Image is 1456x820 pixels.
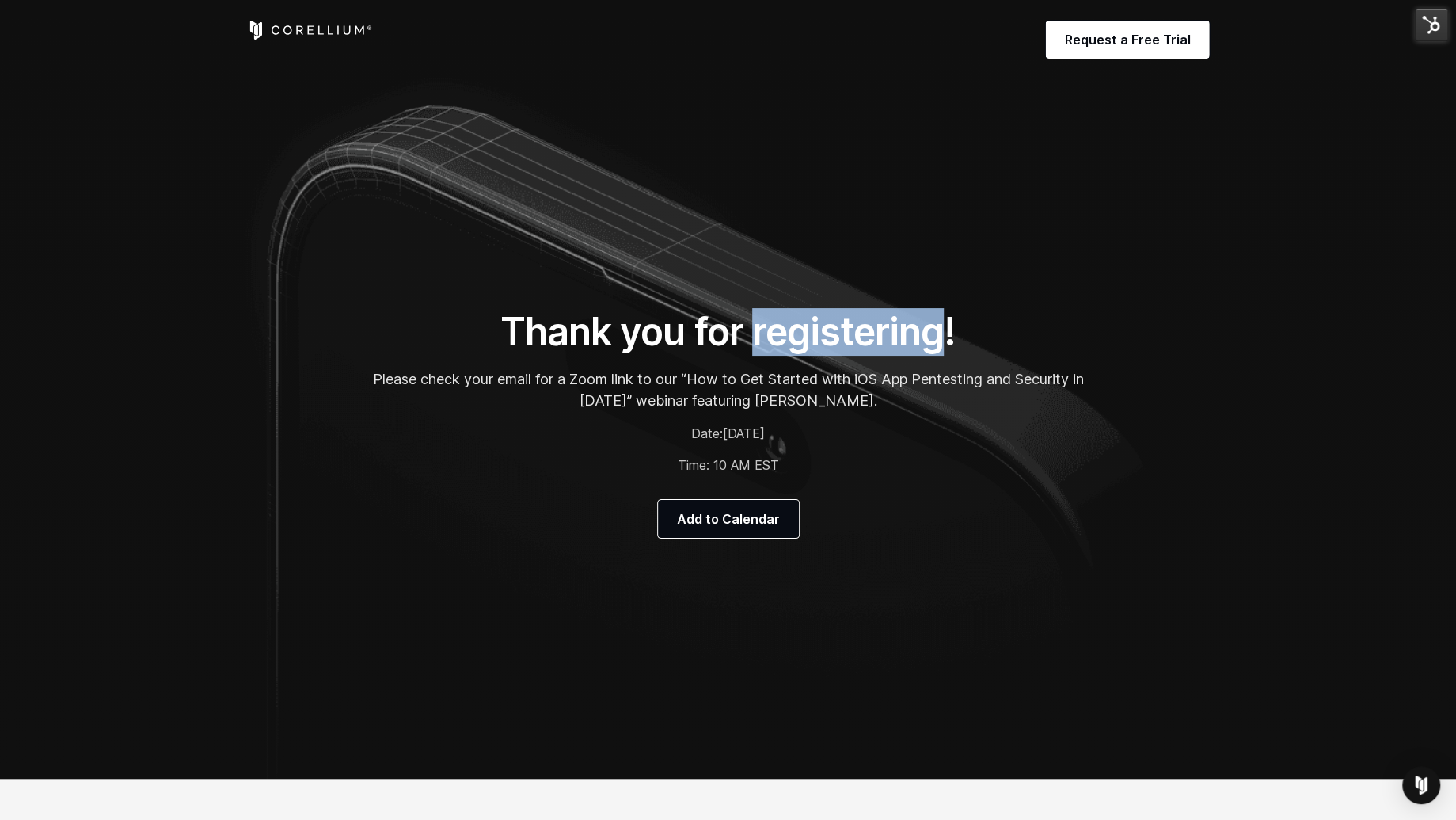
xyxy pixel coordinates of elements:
[1402,766,1440,804] div: Open Intercom Messenger
[372,368,1085,411] p: Please check your email for a Zoom link to our “How to Get Started with iOS App Pentesting and Se...
[1065,30,1191,49] span: Request a Free Trial
[372,424,1085,443] p: Date:
[1415,8,1448,41] img: HubSpot Tools Menu Toggle
[658,500,799,538] a: Add to Calendar
[677,509,780,528] span: Add to Calendar
[723,425,765,441] span: [DATE]
[247,21,373,40] a: Corellium Home
[372,456,1085,475] p: Time: 10 AM EST
[372,308,1085,356] h1: Thank you for registering!
[1046,21,1210,59] a: Request a Free Trial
